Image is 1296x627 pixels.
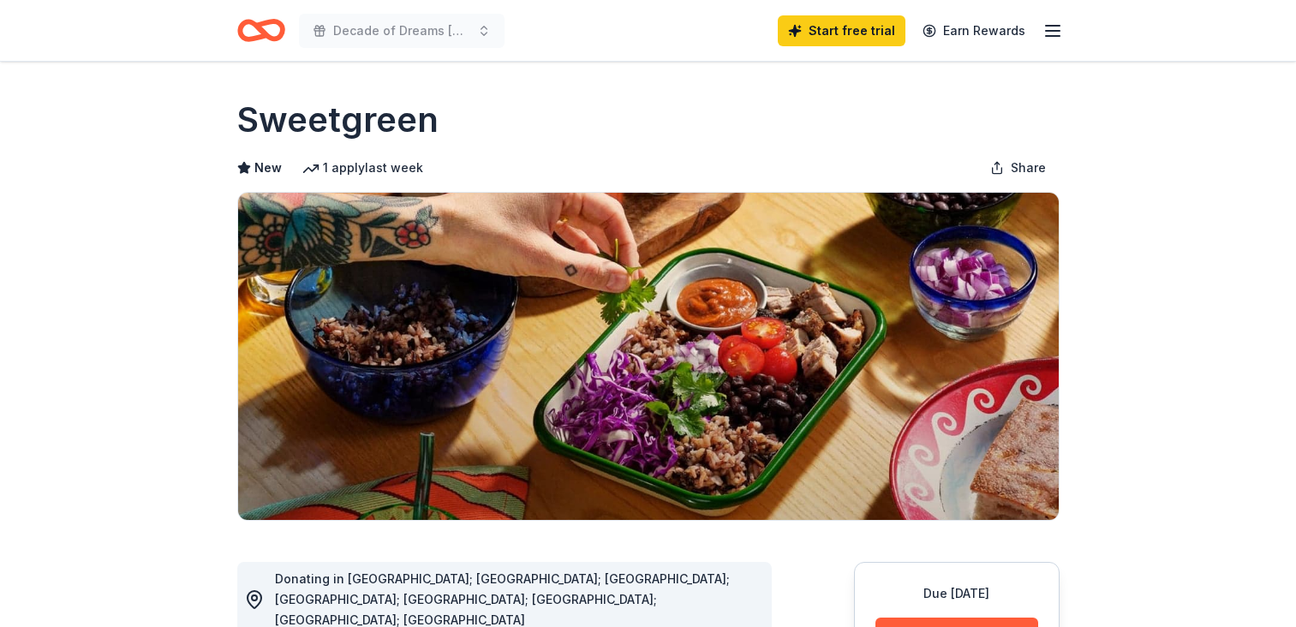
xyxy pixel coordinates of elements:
[237,10,285,51] a: Home
[238,193,1059,520] img: Image for Sweetgreen
[299,14,505,48] button: Decade of Dreams [DATE]-[DATE]
[1011,158,1046,178] span: Share
[875,583,1038,604] div: Due [DATE]
[778,15,905,46] a: Start free trial
[237,96,439,144] h1: Sweetgreen
[333,21,470,41] span: Decade of Dreams [DATE]-[DATE]
[275,571,730,627] span: Donating in [GEOGRAPHIC_DATA]; [GEOGRAPHIC_DATA]; [GEOGRAPHIC_DATA]; [GEOGRAPHIC_DATA]; [GEOGRAPH...
[912,15,1036,46] a: Earn Rewards
[254,158,282,178] span: New
[302,158,423,178] div: 1 apply last week
[976,151,1060,185] button: Share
